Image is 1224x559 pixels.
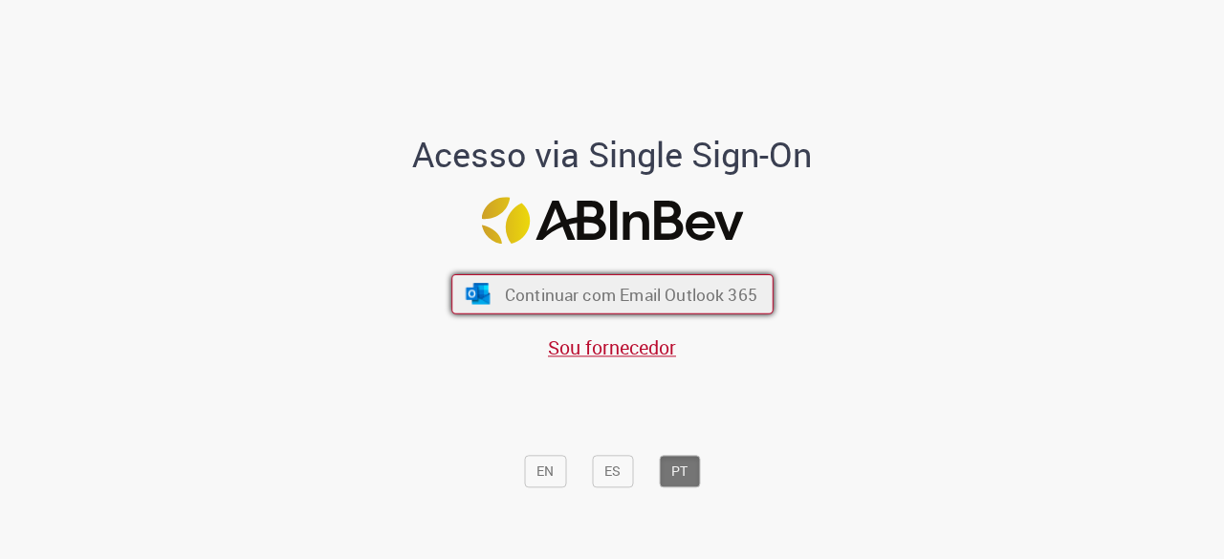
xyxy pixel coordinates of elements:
span: Continuar com Email Outlook 365 [504,284,756,306]
button: PT [659,456,700,488]
button: ícone Azure/Microsoft 360 Continuar com Email Outlook 365 [451,274,774,314]
button: ES [592,456,633,488]
img: ícone Azure/Microsoft 360 [464,284,492,305]
a: Sou fornecedor [548,334,676,360]
h1: Acesso via Single Sign-On [347,137,878,175]
img: Logo ABInBev [481,197,743,244]
button: EN [524,456,566,488]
